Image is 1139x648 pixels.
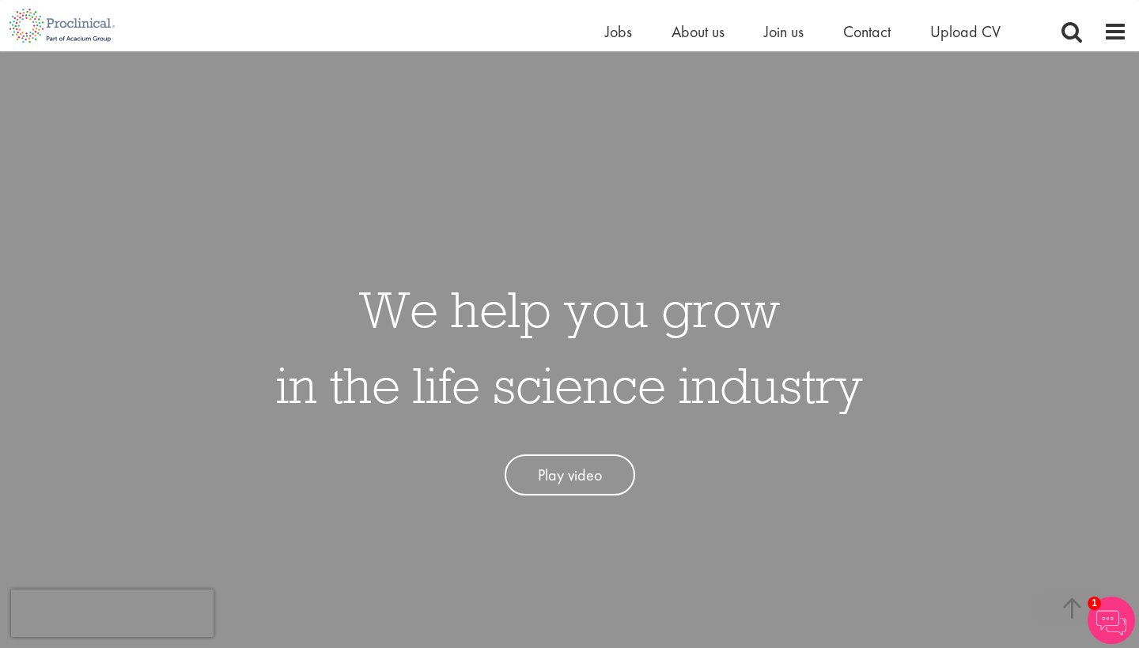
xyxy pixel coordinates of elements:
h1: We help you grow in the life science industry [276,271,863,423]
a: Jobs [605,21,632,42]
a: About us [672,21,725,42]
a: Contact [843,21,891,42]
img: Chatbot [1088,597,1135,644]
a: Upload CV [930,21,1001,42]
a: Play video [505,454,635,496]
a: Join us [764,21,804,42]
span: 1 [1088,597,1101,610]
